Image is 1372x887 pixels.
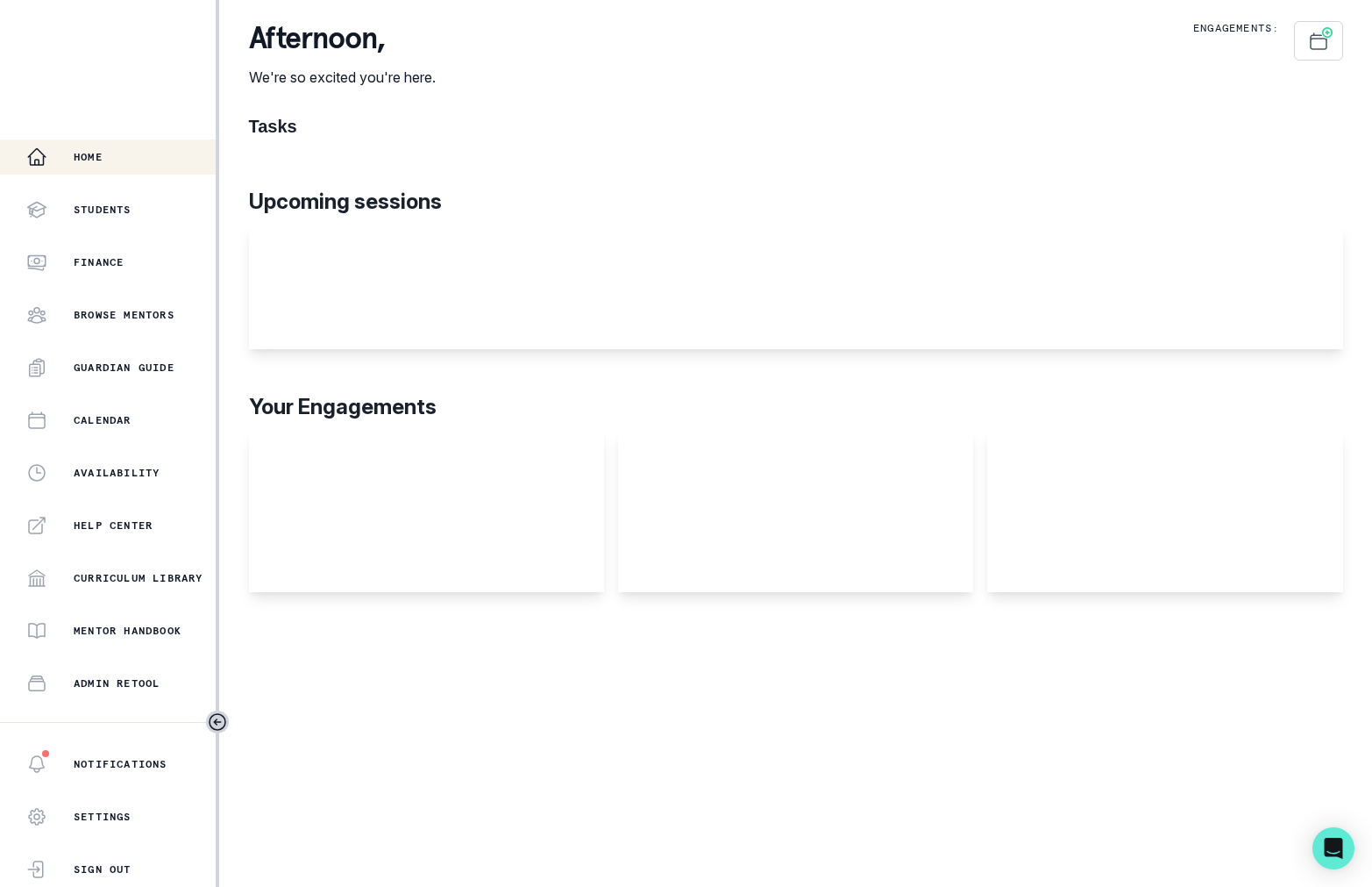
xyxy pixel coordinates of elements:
[249,21,436,56] p: afternoon ,
[74,361,174,375] p: Guardian Guide
[206,711,229,733] button: Toggle sidebar
[74,255,124,269] p: Finance
[74,466,160,480] p: Availability
[74,203,132,217] p: Students
[74,862,132,876] p: Sign Out
[74,150,103,164] p: Home
[249,391,1343,423] p: Your Engagements
[74,810,132,824] p: Settings
[74,413,132,427] p: Calendar
[74,624,181,638] p: Mentor Handbook
[249,67,436,88] p: We're so excited you're here.
[1294,21,1343,61] button: Schedule Sessions
[74,676,160,690] p: Admin Retool
[74,308,174,322] p: Browse Mentors
[74,757,167,771] p: Notifications
[1312,827,1354,869] div: Open Intercom Messenger
[74,571,203,585] p: Curriculum Library
[249,186,1343,218] p: Upcoming sessions
[1193,21,1279,35] p: Engagements:
[249,116,1343,137] h1: Tasks
[74,519,153,533] p: Help Center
